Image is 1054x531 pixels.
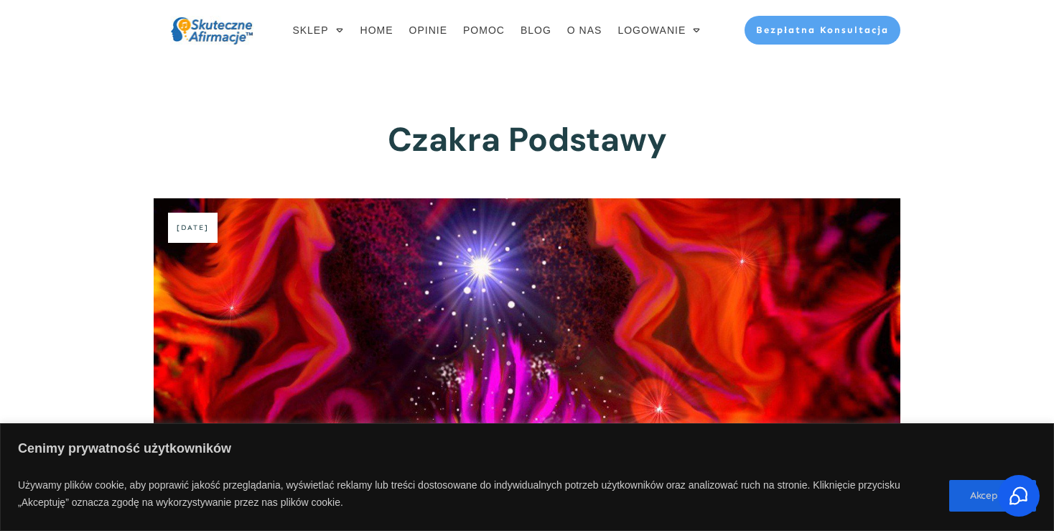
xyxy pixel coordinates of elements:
[360,20,393,40] a: HOME
[567,20,602,40] a: O NAS
[521,20,551,40] a: BLOG
[409,20,447,40] a: OPINIE
[177,223,209,232] span: [DATE]
[745,16,900,45] a: Bezpłatna Konsultacja
[463,20,505,40] a: POMOC
[949,480,1036,512] button: Akceptuję
[18,436,1036,464] p: Cenimy prywatność użytkowników
[617,20,686,40] span: LOGOWANIE
[388,118,667,161] a: Czakra Podstawy
[292,20,344,40] a: SKLEP
[292,20,328,40] span: SKLEP
[617,20,701,40] a: LOGOWANIE
[18,473,938,519] p: Używamy plików cookie, aby poprawić jakość przeglądania, wyświetlać reklamy lub treści dostosowan...
[756,24,889,35] span: Bezpłatna Konsultacja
